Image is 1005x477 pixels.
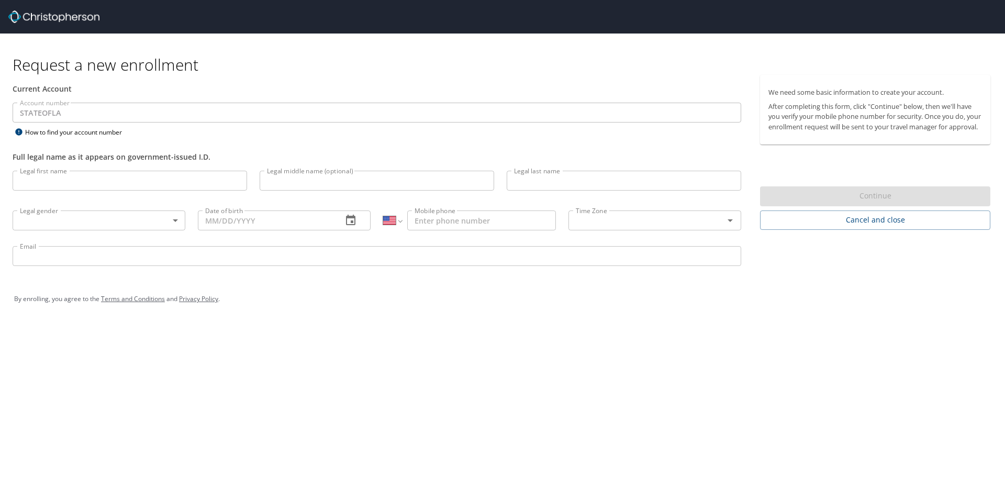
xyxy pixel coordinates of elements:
a: Terms and Conditions [101,294,165,303]
div: How to find your account number [13,126,143,139]
button: Open [723,213,738,228]
button: Cancel and close [760,210,990,230]
p: After completing this form, click "Continue" below, then we'll have you verify your mobile phone ... [768,102,982,132]
input: Enter phone number [407,210,556,230]
div: Current Account [13,83,741,94]
a: Privacy Policy [179,294,218,303]
h1: Request a new enrollment [13,54,999,75]
p: We need some basic information to create your account. [768,87,982,97]
img: cbt logo [8,10,99,23]
div: Full legal name as it appears on government-issued I.D. [13,151,741,162]
div: ​ [13,210,185,230]
input: MM/DD/YYYY [198,210,334,230]
span: Cancel and close [768,214,982,227]
div: By enrolling, you agree to the and . [14,286,991,312]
